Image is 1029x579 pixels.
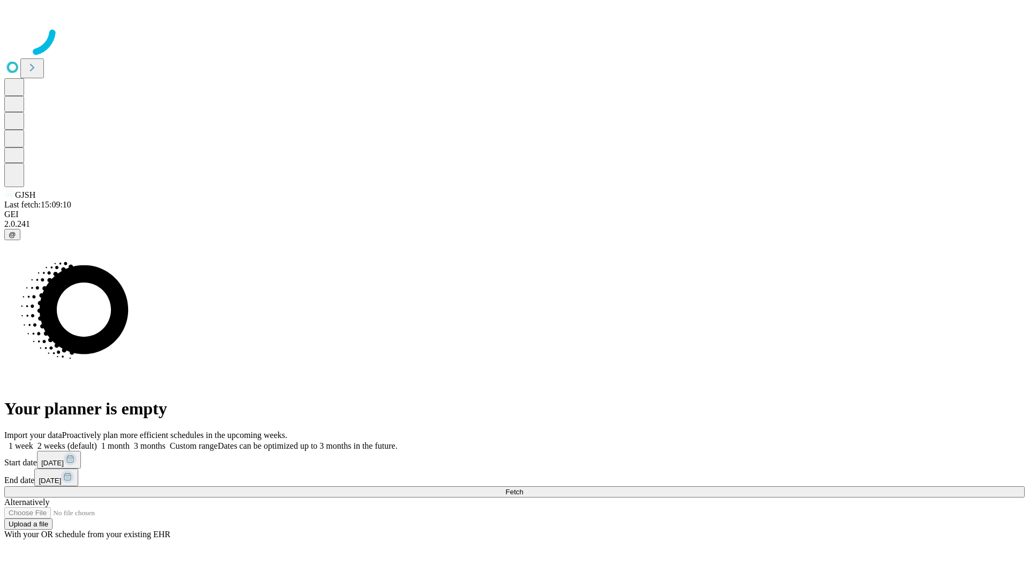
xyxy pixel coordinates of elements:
[4,200,71,209] span: Last fetch: 15:09:10
[9,231,16,239] span: @
[9,441,33,450] span: 1 week
[38,441,97,450] span: 2 weeks (default)
[101,441,130,450] span: 1 month
[4,498,49,507] span: Alternatively
[15,190,35,199] span: GJSH
[4,530,170,539] span: With your OR schedule from your existing EHR
[4,430,62,440] span: Import your data
[39,477,61,485] span: [DATE]
[37,451,81,469] button: [DATE]
[170,441,218,450] span: Custom range
[218,441,397,450] span: Dates can be optimized up to 3 months in the future.
[4,229,20,240] button: @
[4,399,1025,419] h1: Your planner is empty
[505,488,523,496] span: Fetch
[4,451,1025,469] div: Start date
[4,486,1025,498] button: Fetch
[134,441,166,450] span: 3 months
[41,459,64,467] span: [DATE]
[34,469,78,486] button: [DATE]
[4,210,1025,219] div: GEI
[4,469,1025,486] div: End date
[62,430,287,440] span: Proactively plan more efficient schedules in the upcoming weeks.
[4,518,53,530] button: Upload a file
[4,219,1025,229] div: 2.0.241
